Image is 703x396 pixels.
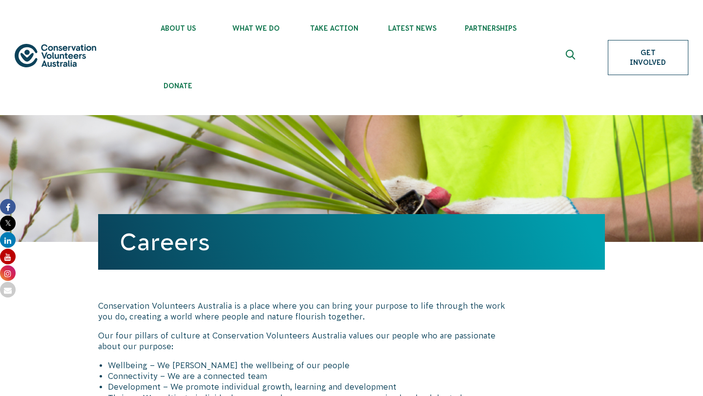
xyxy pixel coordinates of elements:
span: Donate [139,82,217,90]
p: Our four pillars of culture at Conservation Volunteers Australia values our people who are passio... [98,330,517,352]
button: Expand search box Close search box [560,46,583,69]
a: Get Involved [608,40,688,75]
li: Connectivity – We are a connected team [108,371,517,381]
li: Development – We promote individual growth, learning and development [108,381,517,392]
span: Partnerships [452,24,530,32]
img: logo.svg [15,44,96,68]
h1: Careers [120,229,583,255]
li: Wellbeing – We [PERSON_NAME] the wellbeing of our people [108,360,517,371]
span: Latest News [373,24,452,32]
span: What We Do [217,24,295,32]
span: About Us [139,24,217,32]
span: Take Action [295,24,373,32]
span: Expand search box [565,50,578,65]
p: Conservation Volunteers Australia is a place where you can bring your purpose to life through the... [98,300,517,322]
